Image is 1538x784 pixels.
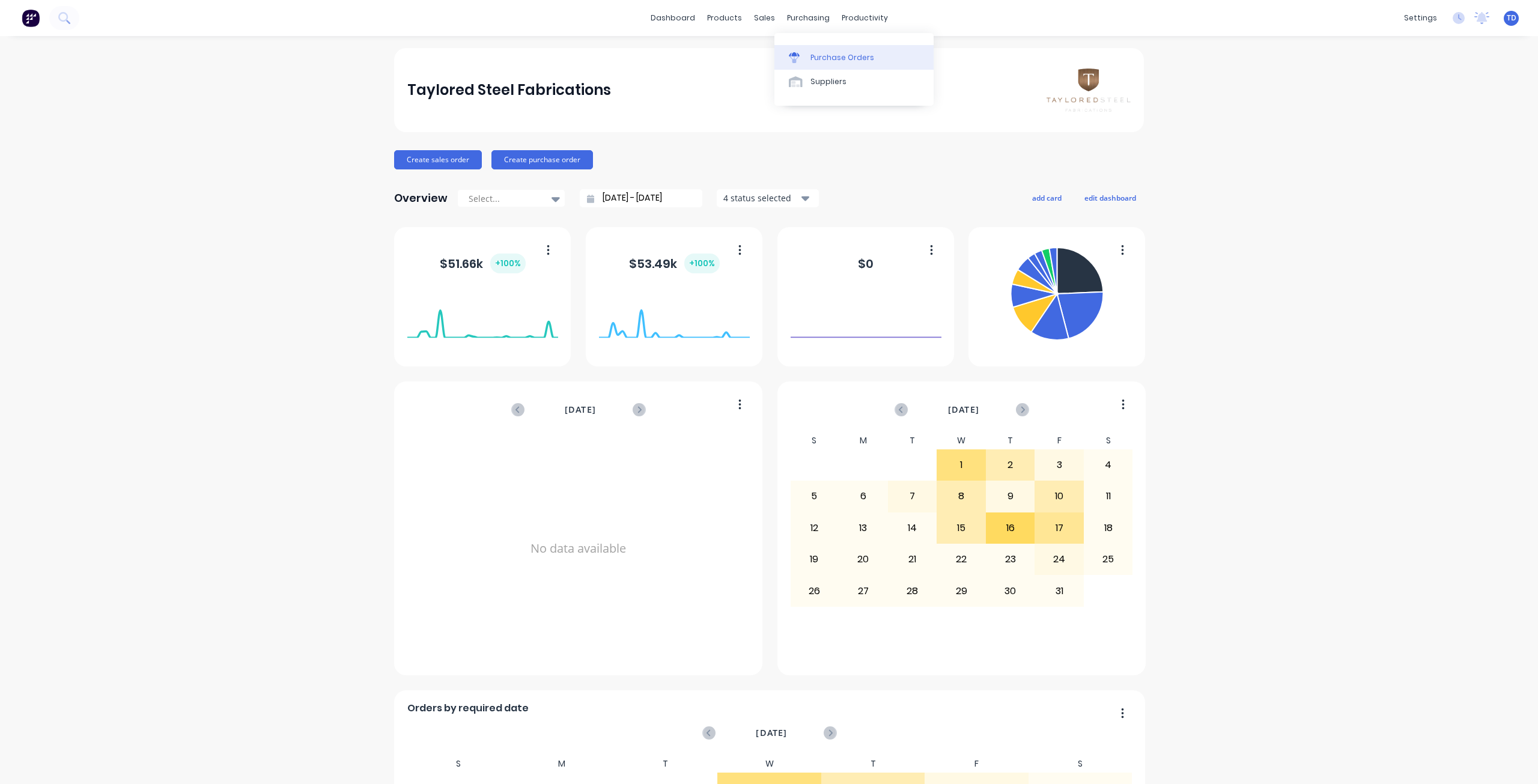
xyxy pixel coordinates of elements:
[839,513,887,543] div: 13
[791,481,839,511] div: 5
[986,481,1035,511] div: 9
[1035,481,1083,511] div: 10
[1084,450,1132,480] div: 4
[986,576,1035,606] div: 30
[490,254,526,273] div: + 100 %
[937,513,985,543] div: 15
[781,9,836,27] div: purchasing
[810,76,847,87] div: Suppliers
[986,513,1035,543] div: 16
[491,150,593,169] button: Create purchase order
[791,513,839,543] div: 12
[629,254,720,273] div: $ 53.49k
[836,9,894,27] div: productivity
[748,9,781,27] div: sales
[888,432,937,449] div: T
[1029,755,1132,773] div: S
[1035,513,1083,543] div: 17
[684,254,720,273] div: + 100 %
[986,450,1035,480] div: 2
[937,432,986,449] div: W
[22,9,40,27] img: Factory
[407,432,750,665] div: No data available
[889,513,937,543] div: 14
[790,432,839,449] div: S
[1035,576,1083,606] div: 31
[1507,13,1516,23] span: TD
[394,150,482,169] button: Create sales order
[839,481,887,511] div: 6
[925,755,1029,773] div: F
[889,576,937,606] div: 28
[1084,481,1132,511] div: 11
[821,755,925,773] div: T
[1035,544,1083,574] div: 24
[407,78,611,102] div: Taylored Steel Fabrications
[394,186,448,210] div: Overview
[937,450,985,480] div: 1
[510,755,614,773] div: M
[701,9,748,27] div: products
[948,403,979,416] span: [DATE]
[1024,190,1069,205] button: add card
[774,70,934,94] a: Suppliers
[407,755,511,773] div: S
[1398,9,1443,27] div: settings
[937,576,985,606] div: 29
[723,192,799,204] div: 4 status selected
[810,52,874,63] div: Purchase Orders
[614,755,718,773] div: T
[986,544,1035,574] div: 23
[889,481,937,511] div: 7
[717,755,821,773] div: W
[1035,450,1083,480] div: 3
[791,576,839,606] div: 26
[565,403,596,416] span: [DATE]
[1047,68,1131,111] img: Taylored Steel Fabrications
[407,701,529,716] span: Orders by required date
[1077,190,1144,205] button: edit dashboard
[1084,432,1133,449] div: S
[839,544,887,574] div: 20
[756,726,787,740] span: [DATE]
[774,45,934,69] a: Purchase Orders
[1035,432,1084,449] div: F
[839,432,888,449] div: M
[937,544,985,574] div: 22
[839,576,887,606] div: 27
[1084,544,1132,574] div: 25
[440,254,526,273] div: $ 51.66k
[1084,513,1132,543] div: 18
[717,189,819,207] button: 4 status selected
[889,544,937,574] div: 21
[791,544,839,574] div: 19
[986,432,1035,449] div: T
[858,255,874,273] div: $ 0
[645,9,701,27] a: dashboard
[937,481,985,511] div: 8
